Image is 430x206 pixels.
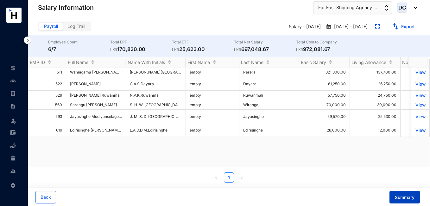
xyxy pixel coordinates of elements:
[70,93,122,98] span: [PERSON_NAME] Ruwanmali
[234,45,296,53] p: 697,048.67
[128,60,165,65] span: Name With Initials
[299,110,350,123] td: 59,570.00
[68,60,88,65] span: Full Name
[5,152,20,164] li: Gratuity
[350,68,401,77] td: 137,700.00
[38,3,94,12] p: Salary Information
[130,128,168,132] span: E.A.D.D.M.Edirisinghe
[239,110,299,123] td: Jayasinghe
[10,143,16,148] img: loan-unselected.d74d20a04637f2d15ab5.svg
[48,45,110,53] p: 6/7
[186,110,239,123] td: empty
[28,68,66,77] td: 511
[5,100,20,113] li: Contracts
[70,128,153,132] span: Edirisinghe [PERSON_NAME] [PERSON_NAME]
[401,24,415,29] a: Export
[66,57,126,68] th: Full Name
[28,77,66,91] td: 522
[70,81,122,86] span: [PERSON_NAME]
[186,100,239,110] td: empty
[48,39,110,45] p: Employee Count
[211,172,221,183] li: Previous Page
[70,102,117,107] span: Sarangu [PERSON_NAME]
[186,123,239,137] td: empty
[70,70,155,74] span: Wannigama [PERSON_NAME] [PERSON_NAME]
[5,74,20,87] li: Contacts
[332,23,368,30] p: [DATE] - [DATE]
[126,100,186,110] td: S. H. W. [GEOGRAPHIC_DATA]
[172,47,179,53] p: LKR
[313,1,392,14] button: Far East Shipping Agency ...
[5,62,20,74] li: Home
[414,127,426,133] a: View
[239,91,299,100] td: Ruwanmali
[414,93,426,98] a: View
[214,176,218,180] span: left
[172,45,234,53] p: 25,623.00
[28,91,66,100] td: 529
[35,191,56,203] button: Back
[110,45,172,53] p: 170,820.00
[70,114,150,119] span: Jayasinghe Mudiyanselage [PERSON_NAME]
[186,77,239,91] td: empty
[5,126,20,139] li: Expenses
[234,47,241,53] p: LKR
[296,45,358,53] p: 972,081.67
[44,23,58,29] span: Payroll
[28,100,66,110] td: 560
[186,68,239,77] td: empty
[239,77,299,91] td: Dayara
[410,7,417,9] img: dropdown-black.8e83cc76930a90b1a4fdb6d089b7bf3a.svg
[239,57,299,68] th: Last Name
[296,39,358,45] p: Total Cost to Company
[299,123,350,137] td: 28,000.00
[5,139,20,152] li: Loan
[10,130,16,136] img: expense-unselected.2edcf0507c847f3e9e96.svg
[240,176,243,180] span: right
[350,123,401,137] td: 12,000.00
[414,69,426,75] a: View
[187,60,210,65] span: First Name
[299,77,350,91] td: 61,250.00
[130,114,187,119] span: J. M. S. D. [GEOGRAPHIC_DATA]
[126,68,186,77] td: [PERSON_NAME][GEOGRAPHIC_DATA]
[67,23,85,29] span: Log Trail
[28,123,66,137] td: 619
[398,5,406,10] span: DC
[24,36,31,44] img: nav-icon-right.af6afadce00d159da59955279c43614e.svg
[318,4,377,11] span: Far East Shipping Agency ...
[30,60,45,65] span: EMP ID
[241,60,263,65] span: Last Name
[299,68,350,77] td: 321,300.00
[284,22,323,32] p: Salary - [DATE]
[110,47,117,53] p: LKR
[10,118,16,124] img: leave-unselected.2934df6273408c3f84d9.svg
[385,5,388,11] img: up-down-arrow.74152d26bf9780fbf563ca9c90304185.svg
[10,78,16,84] img: people-unselected.118708e94b43a90eceab.svg
[126,77,186,91] td: G.A.S.Dayara
[414,114,426,119] a: View
[110,39,172,45] p: Total EPF
[392,23,399,29] img: export.331d0dd4d426c9acf19646af862b8729.svg
[10,183,16,188] img: settings-unselected.1febfda315e6e19643a1.svg
[414,81,426,87] a: View
[237,172,247,183] li: Next Page
[28,110,66,123] td: 593
[350,110,401,123] td: 25,530.00
[126,57,186,68] th: Name With Initials
[10,91,16,96] img: payroll-unselected.b590312f920e76f0c668.svg
[350,100,401,110] td: 30,000.00
[296,47,303,53] p: LKR
[350,77,401,91] td: 26,250.00
[41,194,51,200] span: Back
[224,172,234,183] li: 1
[301,60,326,65] span: Basic Salary
[384,195,420,200] a: Summary
[414,102,426,107] a: View
[299,100,350,110] td: 70,000.00
[126,91,186,100] td: N.P.K.Ruwanmali
[387,22,420,32] button: Export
